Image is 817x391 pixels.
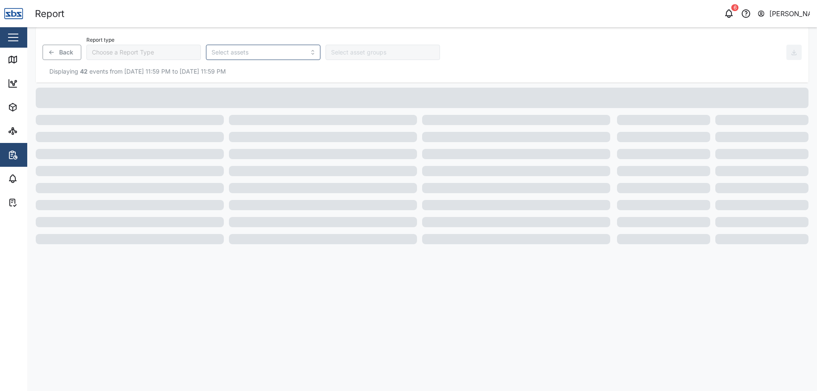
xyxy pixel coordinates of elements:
[769,9,810,19] div: [PERSON_NAME]
[757,8,810,20] button: [PERSON_NAME]
[4,4,23,23] img: Main Logo
[22,79,60,88] div: Dashboard
[59,45,73,60] span: Back
[35,6,64,21] div: Report
[731,4,739,11] div: 6
[80,68,88,75] strong: 42
[22,174,49,183] div: Alarms
[211,49,305,56] input: Select assets
[43,45,81,60] button: Back
[22,103,49,112] div: Assets
[22,55,41,64] div: Map
[22,198,46,207] div: Tasks
[86,37,114,43] label: Report type
[43,67,802,76] div: Displaying events from [DATE] 11:59 PM to [DATE] 11:59 PM
[22,150,51,160] div: Reports
[22,126,43,136] div: Sites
